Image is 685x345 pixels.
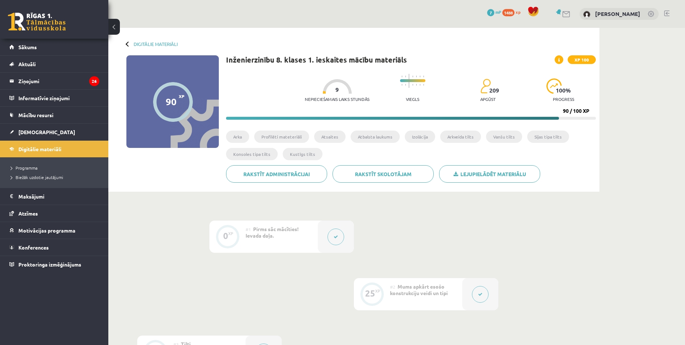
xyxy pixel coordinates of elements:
[420,76,420,77] img: icon-short-line-57e1e144782c952c97e751825c79c345078a6d821885a25fce030b3d8c18986b.svg
[423,76,424,77] img: icon-short-line-57e1e144782c952c97e751825c79c345078a6d821885a25fce030b3d8c18986b.svg
[228,231,233,235] div: XP
[487,9,501,15] a: 7 mP
[9,107,99,123] a: Mācību resursi
[8,13,66,31] a: Rīgas 1. Tālmācības vidusskola
[351,131,400,143] li: Atbalsta laukums
[502,9,515,16] span: 1488
[18,188,99,205] legend: Maksājumi
[553,97,574,102] p: progress
[246,226,299,239] span: Pirms sāc mācīties! Ievada daļa.
[9,222,99,239] a: Motivācijas programma
[486,131,522,143] li: Vanšu tilts
[502,9,524,15] a: 1488 xp
[11,174,101,180] a: Biežāk uzdotie jautājumi
[480,97,496,102] p: apgūst
[18,61,36,67] span: Aktuāli
[402,84,402,86] img: icon-short-line-57e1e144782c952c97e751825c79c345078a6d821885a25fce030b3d8c18986b.svg
[489,87,499,94] span: 209
[546,78,562,94] img: icon-progress-161ccf0a02000e728c5f80fcf4c31c7af3da0e1684b2b1d7c360e028c24a22f1.svg
[480,78,491,94] img: students-c634bb4e5e11cddfef0936a35e636f08e4e9abd3cc4e673bd6f9a4125e45ecb1.svg
[134,41,178,47] a: Digitālie materiāli
[11,165,101,171] a: Programma
[416,76,417,77] img: icon-short-line-57e1e144782c952c97e751825c79c345078a6d821885a25fce030b3d8c18986b.svg
[595,10,640,17] a: [PERSON_NAME]
[179,94,185,99] span: XP
[375,289,380,293] div: XP
[406,97,419,102] p: Viegls
[9,256,99,273] a: Proktoringa izmēģinājums
[18,261,81,268] span: Proktoringa izmēģinājums
[18,146,61,152] span: Digitālie materiāli
[405,76,406,77] img: icon-short-line-57e1e144782c952c97e751825c79c345078a6d821885a25fce030b3d8c18986b.svg
[365,290,375,297] div: 25
[487,9,494,16] span: 7
[18,129,75,135] span: [DEMOGRAPHIC_DATA]
[223,233,228,239] div: 0
[314,131,346,143] li: Atsaites
[18,112,53,118] span: Mācību resursi
[439,165,540,183] a: Lejupielādēt materiālu
[226,131,249,143] li: Arka
[335,86,339,93] span: 9
[390,283,448,296] span: Mums apkārt esošo konstrukciju veidi un tipi
[226,55,407,64] h1: Inženierzinību 8. klases 1. ieskaites mācību materiāls
[254,131,309,143] li: Profilēti mateteriāli
[9,73,99,89] a: Ziņojumi26
[305,97,369,102] p: Nepieciešamais laiks stundās
[583,11,590,18] img: Marta Grāve
[516,9,520,15] span: xp
[18,244,49,251] span: Konferences
[11,174,63,180] span: Biežāk uzdotie jautājumi
[527,131,569,143] li: Sijas tipa tilts
[9,39,99,55] a: Sākums
[18,44,37,50] span: Sākums
[18,90,99,106] legend: Informatīvie ziņojumi
[556,87,571,94] span: 100 %
[9,90,99,106] a: Informatīvie ziņojumi
[9,205,99,222] a: Atzīmes
[226,148,278,160] li: Konsoles tipa tilts
[9,124,99,140] a: [DEMOGRAPHIC_DATA]
[9,188,99,205] a: Maksājumi
[423,84,424,86] img: icon-short-line-57e1e144782c952c97e751825c79c345078a6d821885a25fce030b3d8c18986b.svg
[420,84,420,86] img: icon-short-line-57e1e144782c952c97e751825c79c345078a6d821885a25fce030b3d8c18986b.svg
[246,226,251,232] span: #1
[283,148,322,160] li: Kustīgs tilts
[333,165,434,183] a: Rakstīt skolotājam
[416,84,417,86] img: icon-short-line-57e1e144782c952c97e751825c79c345078a6d821885a25fce030b3d8c18986b.svg
[9,56,99,72] a: Aktuāli
[18,210,38,217] span: Atzīmes
[9,141,99,157] a: Digitālie materiāli
[9,239,99,256] a: Konferences
[11,165,38,171] span: Programma
[409,74,409,88] img: icon-long-line-d9ea69661e0d244f92f715978eff75569469978d946b2353a9bb055b3ed8787d.svg
[18,73,99,89] legend: Ziņojumi
[495,9,501,15] span: mP
[18,227,75,234] span: Motivācijas programma
[405,131,435,143] li: Izolācija
[89,76,99,86] i: 26
[166,96,177,107] div: 90
[440,131,481,143] li: Arkveida tilts
[390,284,395,290] span: #2
[405,84,406,86] img: icon-short-line-57e1e144782c952c97e751825c79c345078a6d821885a25fce030b3d8c18986b.svg
[402,76,402,77] img: icon-short-line-57e1e144782c952c97e751825c79c345078a6d821885a25fce030b3d8c18986b.svg
[226,165,327,183] a: Rakstīt administrācijai
[568,55,596,64] span: XP 100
